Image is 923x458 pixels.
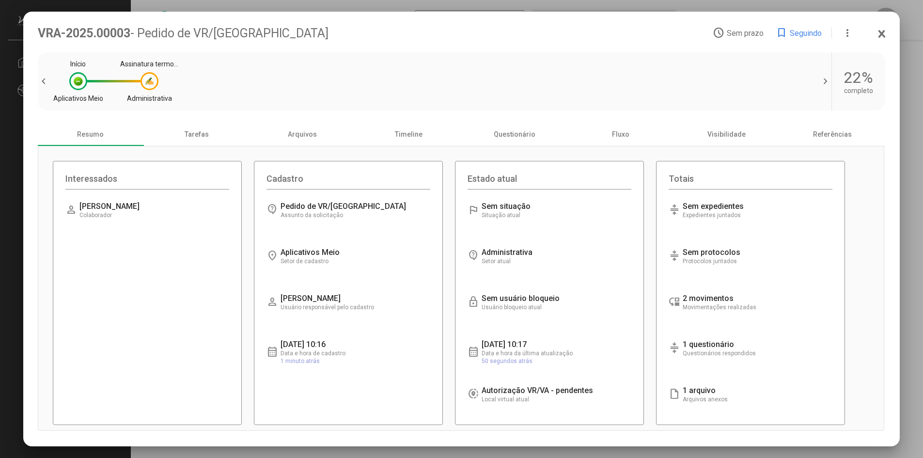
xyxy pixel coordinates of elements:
[127,95,172,102] div: Administrativa
[250,123,356,146] div: Arquivos
[462,123,568,146] div: Questionário
[266,174,430,190] div: Cadastro
[120,60,178,68] div: Assinatura termo VR-[GEOGRAPHIC_DATA]
[817,76,831,87] span: chevron_right
[727,29,764,38] span: Sem prazo
[842,27,853,39] mat-icon: more_vert
[844,68,873,87] div: 22%
[38,26,713,40] div: VRA-2025.00003
[482,358,532,364] span: 50 segundos atrás
[281,358,320,364] span: 1 minuto atrás
[780,123,886,146] div: Referências
[790,29,822,38] span: Seguindo
[356,123,462,146] div: Timeline
[673,123,780,146] div: Visibilidade
[53,95,103,102] div: Aplicativos Meio
[143,123,250,146] div: Tarefas
[65,174,229,190] div: Interessados
[38,76,52,87] span: chevron_left
[468,174,631,190] div: Estado atual
[38,123,144,146] div: Resumo
[776,27,787,39] mat-icon: bookmark
[567,123,673,146] div: Fluxo
[713,27,724,39] mat-icon: access_time
[70,60,86,68] div: Início
[130,26,329,40] span: - Pedido de VR/[GEOGRAPHIC_DATA]
[844,87,873,95] div: completo
[669,174,832,190] div: Totais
